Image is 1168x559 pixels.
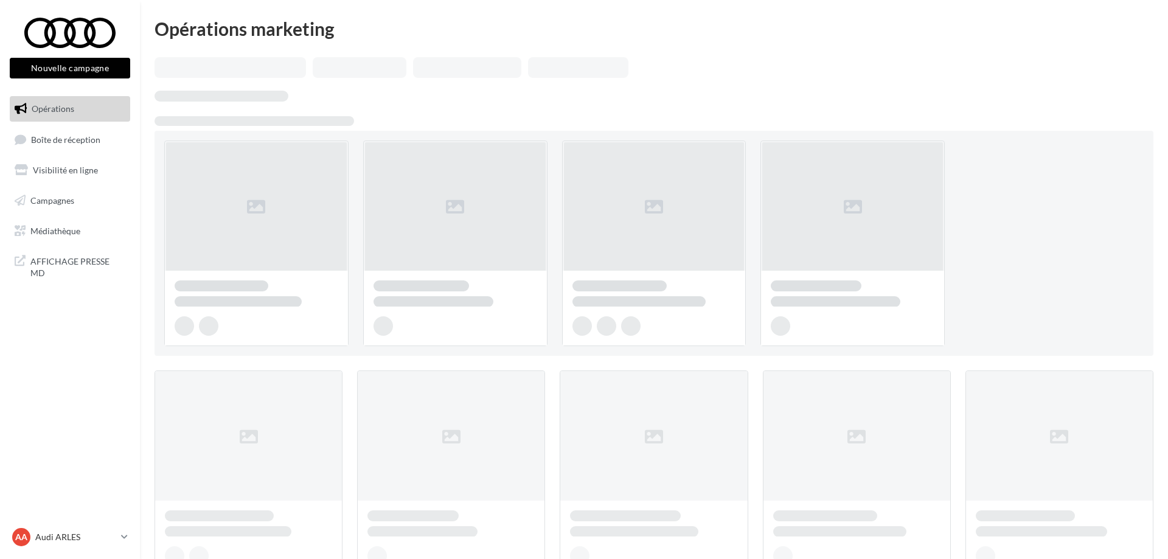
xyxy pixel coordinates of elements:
[10,58,130,78] button: Nouvelle campagne
[7,218,133,244] a: Médiathèque
[7,158,133,183] a: Visibilité en ligne
[31,134,100,144] span: Boîte de réception
[15,531,27,543] span: AA
[7,127,133,153] a: Boîte de réception
[7,188,133,214] a: Campagnes
[30,195,74,206] span: Campagnes
[10,526,130,549] a: AA Audi ARLES
[7,96,133,122] a: Opérations
[32,103,74,114] span: Opérations
[155,19,1153,38] div: Opérations marketing
[33,165,98,175] span: Visibilité en ligne
[35,531,116,543] p: Audi ARLES
[30,225,80,235] span: Médiathèque
[7,248,133,284] a: AFFICHAGE PRESSE MD
[30,253,125,279] span: AFFICHAGE PRESSE MD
